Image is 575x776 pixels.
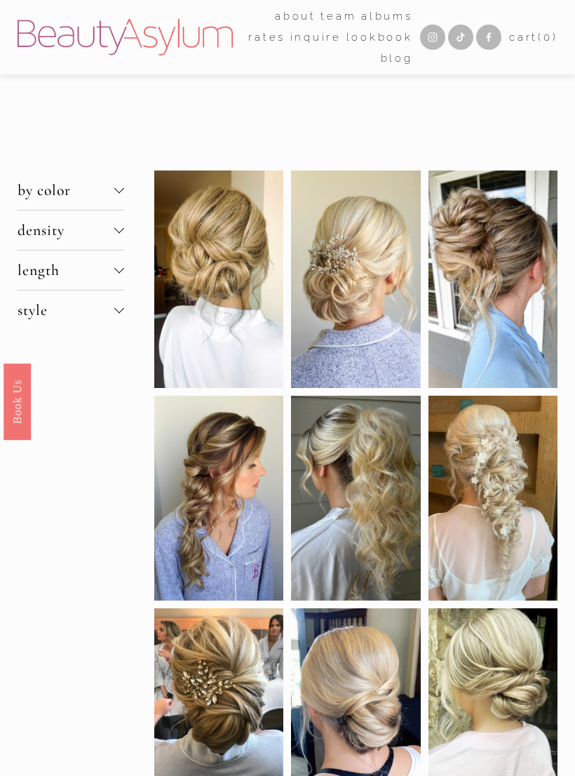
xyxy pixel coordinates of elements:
[476,25,501,50] a: Facebook
[18,170,124,210] button: by color
[543,31,553,44] span: 0
[275,7,316,26] span: about
[420,25,445,50] a: Instagram
[18,19,233,55] img: Beauty Asylum | Bridal Hair &amp; Makeup Charlotte &amp; Atlanta
[509,28,557,47] a: 0 items in cart
[346,27,413,48] a: Lookbook
[361,6,413,27] a: albums
[320,7,356,26] span: team
[18,221,114,239] span: density
[18,210,124,250] button: density
[381,48,413,69] a: Blog
[18,301,114,319] span: style
[290,27,341,48] a: Inquire
[18,261,114,279] span: length
[4,363,31,440] a: Book Us
[18,250,124,290] button: length
[320,6,356,27] a: folder dropdown
[275,6,316,27] a: folder dropdown
[538,31,557,44] span: ( )
[448,25,473,50] a: TikTok
[248,27,285,48] a: Rates
[18,290,124,330] button: style
[18,181,114,199] span: by color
